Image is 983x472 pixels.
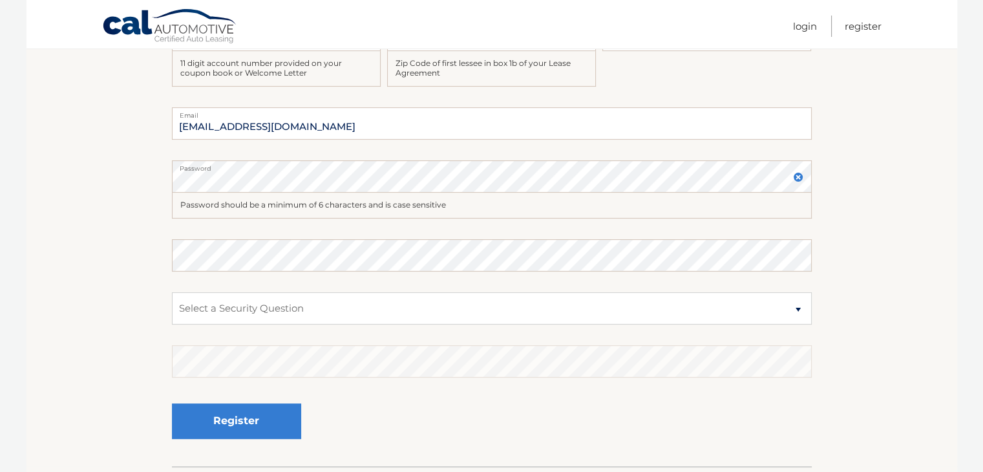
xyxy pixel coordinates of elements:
[845,16,882,37] a: Register
[172,403,301,439] button: Register
[172,160,812,171] label: Password
[793,16,817,37] a: Login
[172,107,812,140] input: Email
[172,193,812,219] div: Password should be a minimum of 6 characters and is case sensitive
[387,51,596,87] div: Zip Code of first lessee in box 1b of your Lease Agreement
[102,8,238,46] a: Cal Automotive
[172,107,812,118] label: Email
[172,51,381,87] div: 11 digit account number provided on your coupon book or Welcome Letter
[793,172,803,182] img: close.svg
